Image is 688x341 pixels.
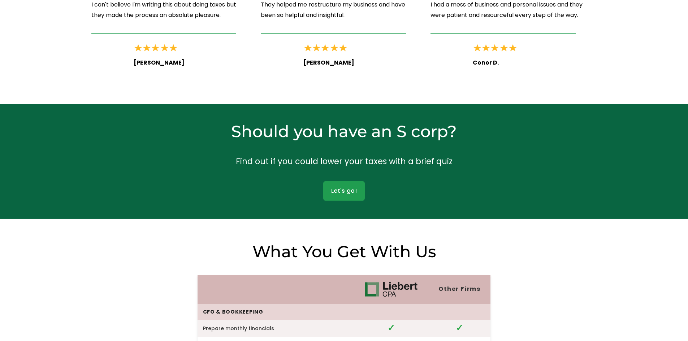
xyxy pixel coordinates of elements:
[473,58,499,67] strong: Conor D.
[323,181,365,201] a: Let's go!
[134,58,185,67] strong: [PERSON_NAME]
[198,304,354,320] td: CFO & Bookkeeping
[198,320,354,337] td: Prepare monthly financials
[388,322,395,334] span: ✓
[198,241,491,262] h2: What You Get With Us
[303,58,354,67] strong: [PERSON_NAME]
[198,121,491,142] h2: Should you have an S corp?
[198,154,491,169] p: Find out if you could lower your taxes with a brief quiz
[365,282,417,297] img: Liebert CPA
[428,275,490,304] th: Other Firms
[456,322,463,334] span: ✓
